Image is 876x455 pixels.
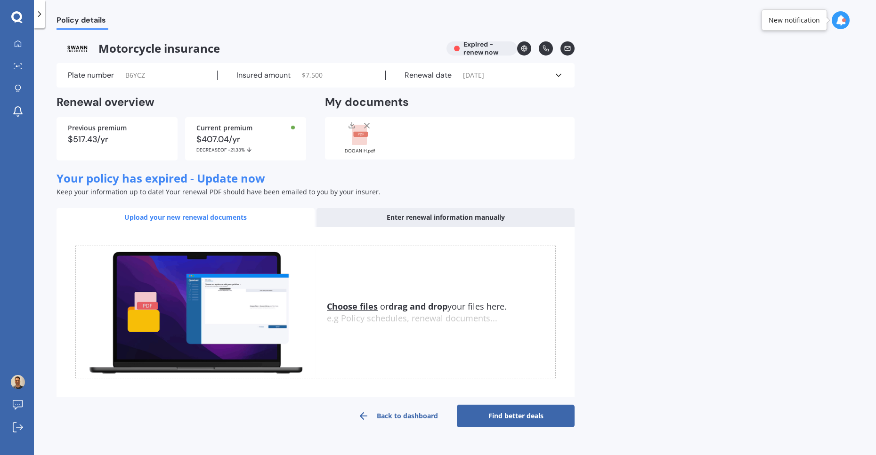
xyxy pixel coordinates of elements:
[57,41,98,56] img: Swann-text.webp
[57,187,381,196] span: Keep your information up to date! Your renewal PDF should have been emailed to you by your insurer.
[327,313,555,324] div: e.g Policy schedules, renewal documents...
[316,208,575,227] div: Enter renewal information manually
[196,147,228,153] span: DECREASE OF
[125,71,145,80] span: B6YCZ
[339,405,457,427] a: Back to dashboard
[57,170,265,186] span: Your policy has expired - Update now
[57,41,439,56] span: Motorcycle insurance
[68,71,114,80] label: Plate number
[336,149,383,153] div: DOGAN H.pdf
[457,405,575,427] a: Find better deals
[76,246,316,378] img: upload.de96410c8ce839c3fdd5.gif
[236,71,291,80] label: Insured amount
[57,95,306,110] h2: Renewal overview
[57,208,315,227] div: Upload your new renewal documents
[769,16,820,25] div: New notification
[405,71,452,80] label: Renewal date
[327,301,507,312] span: or your files here.
[463,71,484,80] span: [DATE]
[68,125,166,131] div: Previous premium
[302,71,323,80] span: $ 7,500
[68,135,166,144] div: $517.43/yr
[11,375,25,389] img: AGNmyxa3_M5imq49D5ZVOgB4-gPDq70yCXWpmpTcMZz-=s96-c
[57,16,108,28] span: Policy details
[196,135,295,153] div: $407.04/yr
[325,95,409,110] h2: My documents
[228,147,245,153] span: -21.33%
[389,301,447,312] b: drag and drop
[196,125,295,131] div: Current premium
[327,301,378,312] u: Choose files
